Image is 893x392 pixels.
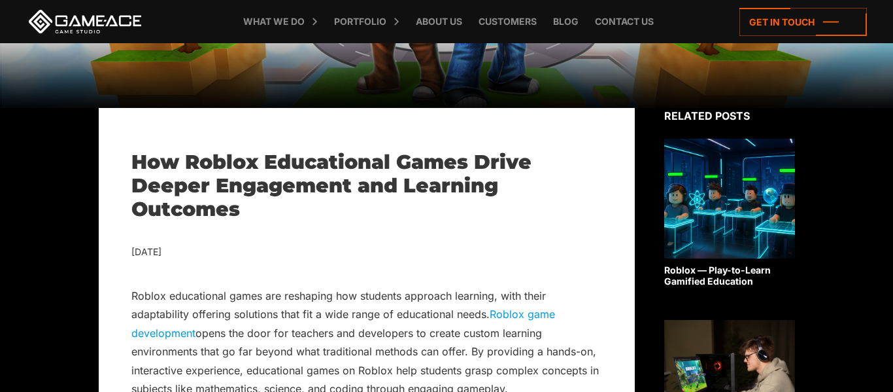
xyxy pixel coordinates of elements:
div: Related posts [664,108,795,124]
a: Get in touch [739,8,867,36]
img: Related [664,139,795,258]
a: Roblox — Play-to-Learn Gamified Education [664,139,795,287]
div: [DATE] [131,244,602,260]
a: Roblox game development [131,308,555,339]
h1: How Roblox Educational Games Drive Deeper Engagement and Learning Outcomes [131,151,602,221]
